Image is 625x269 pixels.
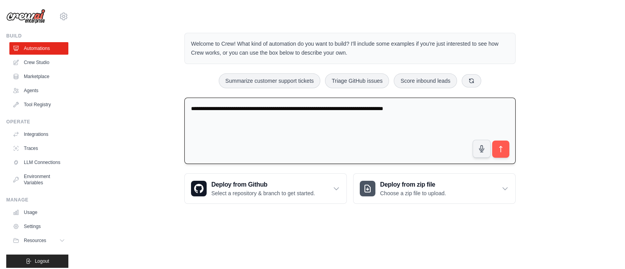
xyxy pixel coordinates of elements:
span: Logout [35,258,49,264]
a: Traces [9,142,68,155]
img: Logo [6,9,45,24]
div: Manage [6,197,68,203]
a: Environment Variables [9,170,68,189]
p: Welcome to Crew! What kind of automation do you want to build? I'll include some examples if you'... [191,39,509,57]
a: Agents [9,84,68,97]
a: Tool Registry [9,98,68,111]
p: Choose a zip file to upload. [380,189,446,197]
a: LLM Connections [9,156,68,169]
a: Integrations [9,128,68,141]
a: Settings [9,220,68,233]
iframe: Chat Widget [586,232,625,269]
p: Select a repository & branch to get started. [211,189,315,197]
a: Marketplace [9,70,68,83]
button: Summarize customer support tickets [219,73,320,88]
a: Automations [9,42,68,55]
h3: Deploy from Github [211,180,315,189]
a: Usage [9,206,68,219]
button: Resources [9,234,68,247]
button: Score inbound leads [394,73,457,88]
div: Operate [6,119,68,125]
button: Logout [6,255,68,268]
button: Triage GitHub issues [325,73,389,88]
a: Crew Studio [9,56,68,69]
div: Build [6,33,68,39]
h3: Deploy from zip file [380,180,446,189]
span: Resources [24,237,46,244]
